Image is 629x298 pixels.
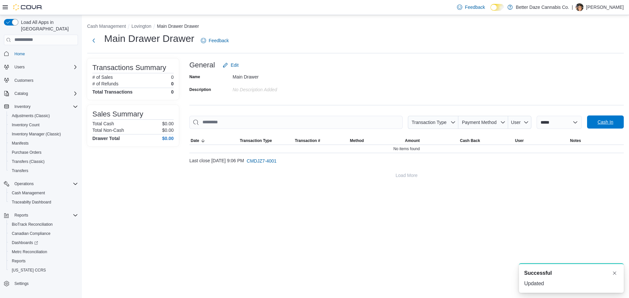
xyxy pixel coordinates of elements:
button: Cash In [587,115,624,129]
a: Dashboards [7,238,81,247]
button: Amount [404,137,459,145]
span: Users [14,64,25,70]
a: Purchase Orders [9,149,44,156]
span: BioTrack Reconciliation [9,220,78,228]
span: Users [12,63,78,71]
h3: Transactions Summary [92,64,166,72]
span: Traceabilty Dashboard [12,200,51,205]
span: Inventory Manager (Classic) [9,130,78,138]
p: 0 [171,81,174,86]
span: Home [14,51,25,57]
a: BioTrack Reconciliation [9,220,55,228]
h3: General [189,61,215,69]
p: Better Daze Cannabis Co. [516,3,569,11]
span: Home [12,50,78,58]
button: Operations [1,179,81,188]
div: Main Drawer [233,72,320,79]
span: Cash Management [9,189,78,197]
nav: An example of EuiBreadcrumbs [87,23,624,31]
h3: Sales Summary [92,110,143,118]
span: Feedback [465,4,485,10]
button: Dismiss toast [611,269,619,277]
a: Settings [12,280,31,288]
button: Inventory [1,102,81,111]
button: Home [1,49,81,59]
span: Inventory [12,103,78,111]
span: Washington CCRS [9,266,78,274]
span: Transaction Type [240,138,272,143]
span: Settings [12,279,78,288]
button: Purchase Orders [7,148,81,157]
p: 0 [171,75,174,80]
span: [US_STATE] CCRS [12,268,46,273]
h1: Main Drawer Drawer [104,32,194,45]
span: Catalog [12,90,78,97]
a: Reports [9,257,28,265]
span: Reports [14,213,28,218]
button: Transaction Type [408,116,458,129]
span: User [511,120,521,125]
span: Load All Apps in [GEOGRAPHIC_DATA] [18,19,78,32]
img: Cova [13,4,43,10]
span: Catalog [14,91,28,96]
span: Adjustments (Classic) [12,113,50,118]
span: CMDJZ7-4001 [247,158,276,164]
span: Inventory Count [9,121,78,129]
button: Lovington [131,24,151,29]
span: Transfers (Classic) [12,159,45,164]
p: [PERSON_NAME] [586,3,624,11]
span: Metrc Reconciliation [12,249,47,254]
a: Metrc Reconciliation [9,248,50,256]
a: Inventory Count [9,121,42,129]
button: Inventory Count [7,120,81,130]
span: Transaction # [295,138,320,143]
span: Operations [12,180,78,188]
button: Transaction # [294,137,349,145]
span: Cash Management [12,190,45,196]
button: User [514,137,569,145]
label: Name [189,74,200,79]
h4: Total Transactions [92,89,133,95]
button: Transaction Type [238,137,294,145]
h4: Drawer Total [92,136,120,141]
span: Metrc Reconciliation [9,248,78,256]
button: Users [12,63,27,71]
span: Amount [405,138,420,143]
span: Adjustments (Classic) [9,112,78,120]
span: Notes [570,138,581,143]
span: Reports [12,258,26,264]
button: Users [1,62,81,72]
span: Feedback [209,37,229,44]
button: Cash Management [87,24,126,29]
span: Manifests [9,139,78,147]
h6: Total Non-Cash [92,128,124,133]
span: Dashboards [9,239,78,247]
span: Date [191,138,199,143]
button: CMDJZ7-4001 [244,154,279,167]
span: Inventory Manager (Classic) [12,131,61,137]
span: Transaction Type [411,120,447,125]
button: Inventory [12,103,33,111]
button: Inventory Manager (Classic) [7,130,81,139]
span: Canadian Compliance [9,230,78,237]
span: Dashboards [12,240,38,245]
h6: Total Cash [92,121,114,126]
span: Traceabilty Dashboard [9,198,78,206]
button: Metrc Reconciliation [7,247,81,256]
button: Traceabilty Dashboard [7,198,81,207]
h4: $0.00 [162,136,174,141]
button: Transfers (Classic) [7,157,81,166]
a: Dashboards [9,239,41,247]
button: Edit [220,59,241,72]
span: Transfers [9,167,78,175]
p: $0.00 [162,128,174,133]
div: No Description added [233,84,320,92]
input: Dark Mode [490,4,504,11]
button: Customers [1,76,81,85]
a: Inventory Manager (Classic) [9,130,64,138]
h4: 0 [171,89,174,95]
a: Manifests [9,139,31,147]
button: Main Drawer Drawer [157,24,199,29]
span: Settings [14,281,29,286]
